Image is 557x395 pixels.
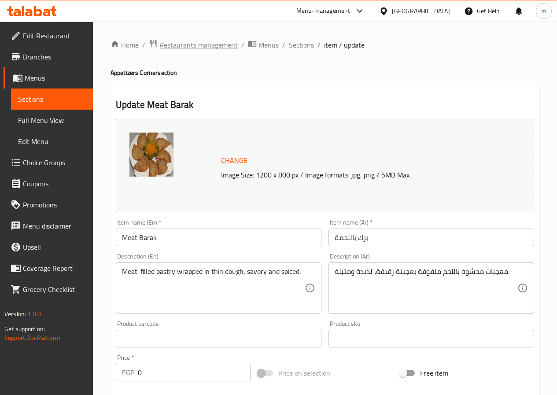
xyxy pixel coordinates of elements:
[23,52,86,62] span: Branches
[23,157,86,168] span: Choice Groups
[392,6,450,16] div: [GEOGRAPHIC_DATA]
[4,279,93,300] a: Grocery Checklist
[4,25,93,46] a: Edit Restaurant
[4,258,93,279] a: Coverage Report
[18,115,86,126] span: Full Menu View
[317,40,321,50] li: /
[23,178,86,189] span: Coupons
[4,152,93,173] a: Choice Groups
[23,242,86,252] span: Upsell
[159,40,238,50] span: Restaurants management
[111,39,539,51] nav: breadcrumb
[541,6,546,16] span: m
[218,170,511,180] p: Image Size: 1200 x 800 px / Image formats: jpg, png / 5MB Max.
[335,267,517,309] textarea: معجنات محشوة باللحم ملفوفة بعجينة رقيقة، لذيذة ومتبلة.
[129,133,173,177] img: %D8%A8%D8%B1%D9%83_%D8%A8%D8%A7%D9%84%D8%AD%D9%85%D8%A9638301131481410580.jpg
[258,40,279,50] span: Menus
[4,323,45,335] span: Get support on:
[11,110,93,131] a: Full Menu View
[116,330,321,347] input: Please enter product barcode
[4,236,93,258] a: Upsell
[122,367,134,378] p: EGP
[4,215,93,236] a: Menu disclaimer
[420,368,448,378] span: Free item
[4,332,60,343] a: Support.OpsPlatform
[296,6,350,16] div: Menu-management
[4,173,93,194] a: Coupons
[25,73,86,83] span: Menus
[18,94,86,104] span: Sections
[116,98,534,111] h2: Update Meat Barak
[4,308,26,320] span: Version:
[328,229,534,246] input: Enter name Ar
[122,267,305,309] textarea: Meat-filled pastry wrapped in thin dough, savory and spiced.
[4,194,93,215] a: Promotions
[23,30,86,41] span: Edit Restaurant
[27,308,41,320] span: 1.0.0
[282,40,285,50] li: /
[4,46,93,67] a: Branches
[11,131,93,152] a: Edit Menu
[278,368,330,378] span: Price on selection
[324,40,365,50] span: item / update
[149,39,238,51] a: Restaurants management
[23,263,86,273] span: Coverage Report
[11,89,93,110] a: Sections
[23,284,86,295] span: Grocery Checklist
[138,364,251,381] input: Please enter price
[116,229,321,246] input: Enter name En
[218,151,251,170] button: Change
[111,40,139,50] a: Home
[289,40,314,50] a: Sections
[241,40,244,50] li: /
[23,221,86,231] span: Menu disclaimer
[4,67,93,89] a: Menus
[111,68,539,77] h4: Appetizers Corner section
[18,136,86,147] span: Edit Menu
[142,40,145,50] li: /
[23,199,86,210] span: Promotions
[248,39,279,51] a: Menus
[328,330,534,347] input: Please enter product sku
[221,154,247,167] span: Change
